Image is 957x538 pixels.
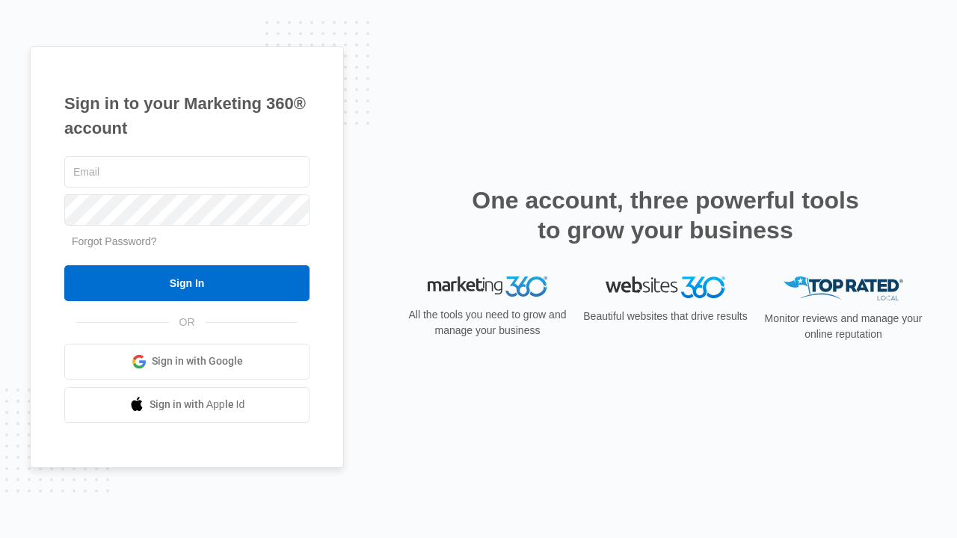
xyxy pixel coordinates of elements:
[64,265,310,301] input: Sign In
[72,235,157,247] a: Forgot Password?
[64,91,310,140] h1: Sign in to your Marketing 360® account
[467,185,864,245] h2: One account, three powerful tools to grow your business
[404,307,571,338] p: All the tools you need to grow and manage your business
[169,315,206,330] span: OR
[152,353,243,369] span: Sign in with Google
[428,276,547,297] img: Marketing 360
[760,311,927,342] p: Monitor reviews and manage your online reputation
[64,387,310,423] a: Sign in with Apple Id
[784,276,903,301] img: Top Rated Local
[150,397,245,412] span: Sign in with Apple Id
[606,276,725,298] img: Websites 360
[64,156,310,188] input: Email
[582,309,749,324] p: Beautiful websites that drive results
[64,344,310,380] a: Sign in with Google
